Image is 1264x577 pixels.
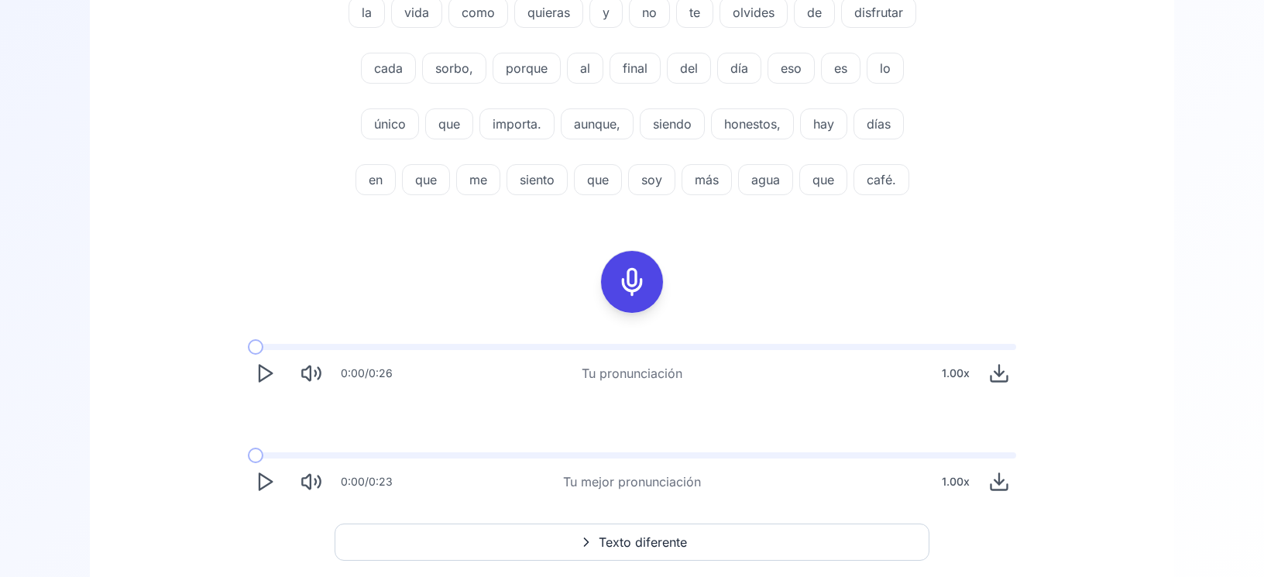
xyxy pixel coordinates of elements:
span: aunque, [562,115,633,133]
button: día [717,53,761,84]
div: 1.00 x [936,466,976,497]
button: más [682,164,732,195]
span: porque [493,59,560,77]
span: en [356,170,395,189]
div: 0:00 / 0:23 [341,474,393,489]
button: que [425,108,473,139]
button: Download audio [982,465,1016,499]
button: sorbo, [422,53,486,84]
button: eso [768,53,815,84]
span: Texto diferente [599,533,687,551]
span: no [630,3,669,22]
span: que [575,170,621,189]
button: único [361,108,419,139]
div: 0:00 / 0:26 [341,366,393,381]
button: Play [248,356,282,390]
div: Tu mejor pronunciación [563,472,701,491]
button: final [610,53,661,84]
span: es [822,59,860,77]
button: importa. [479,108,555,139]
button: Mute [294,356,328,390]
span: eso [768,59,814,77]
span: café. [854,170,908,189]
span: quieras [515,3,582,22]
span: soy [629,170,675,189]
span: del [668,59,710,77]
button: lo [867,53,904,84]
button: siento [507,164,568,195]
button: es [821,53,860,84]
span: final [610,59,660,77]
span: me [457,170,500,189]
span: siento [507,170,567,189]
div: Tu pronunciación [582,364,682,383]
span: honestos, [712,115,793,133]
button: que [799,164,847,195]
button: al [567,53,603,84]
span: siendo [641,115,704,133]
span: como [449,3,507,22]
span: importa. [480,115,554,133]
span: olvides [720,3,787,22]
button: Download audio [982,356,1016,390]
span: disfrutar [842,3,915,22]
span: te [677,3,713,22]
button: siendo [640,108,705,139]
button: Texto diferente [335,524,929,561]
span: único [362,115,418,133]
span: de [795,3,834,22]
button: que [402,164,450,195]
button: Mute [294,465,328,499]
span: más [682,170,731,189]
button: días [854,108,904,139]
button: me [456,164,500,195]
span: y [590,3,622,22]
span: al [568,59,603,77]
button: aunque, [561,108,634,139]
span: agua [739,170,792,189]
span: días [854,115,903,133]
div: 1.00 x [936,358,976,389]
span: que [426,115,472,133]
span: hay [801,115,847,133]
button: que [574,164,622,195]
button: en [355,164,396,195]
button: hay [800,108,847,139]
button: agua [738,164,793,195]
button: honestos, [711,108,794,139]
span: vida [392,3,441,22]
span: la [349,3,384,22]
button: del [667,53,711,84]
button: cada [361,53,416,84]
button: café. [854,164,909,195]
span: sorbo, [423,59,486,77]
span: lo [867,59,903,77]
span: día [718,59,761,77]
button: Play [248,465,282,499]
span: que [800,170,847,189]
button: porque [493,53,561,84]
span: cada [362,59,415,77]
button: soy [628,164,675,195]
span: que [403,170,449,189]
